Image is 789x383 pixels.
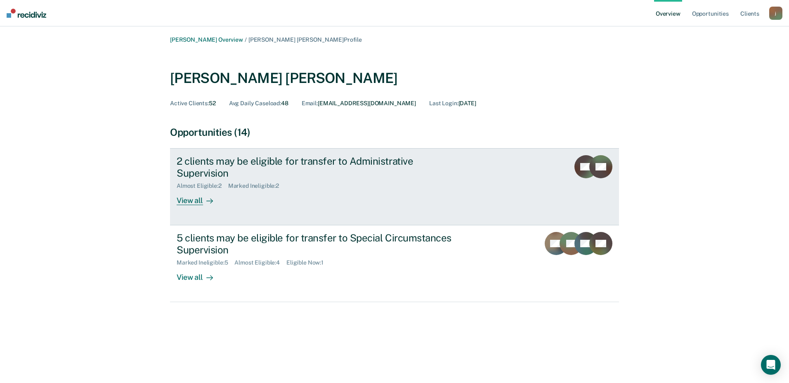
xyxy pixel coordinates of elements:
[170,70,398,87] div: [PERSON_NAME] [PERSON_NAME]
[170,100,209,106] span: Active Clients :
[170,36,243,43] a: [PERSON_NAME] Overview
[761,355,781,375] div: Open Intercom Messenger
[177,155,466,179] div: 2 clients may be eligible for transfer to Administrative Supervision
[177,232,466,256] div: 5 clients may be eligible for transfer to Special Circumstances Supervision
[177,266,223,282] div: View all
[302,100,416,107] div: [EMAIL_ADDRESS][DOMAIN_NAME]
[177,189,223,206] div: View all
[243,36,248,43] span: /
[7,9,46,18] img: Recidiviz
[177,182,228,189] div: Almost Eligible : 2
[302,100,318,106] span: Email :
[429,100,458,106] span: Last Login :
[234,259,286,266] div: Almost Eligible : 4
[177,259,234,266] div: Marked Ineligible : 5
[248,36,362,43] span: [PERSON_NAME] [PERSON_NAME] Profile
[229,100,281,106] span: Avg Daily Caseload :
[170,225,619,302] a: 5 clients may be eligible for transfer to Special Circumstances SupervisionMarked Ineligible:5Alm...
[429,100,476,107] div: [DATE]
[769,7,782,20] button: j
[170,148,619,225] a: 2 clients may be eligible for transfer to Administrative SupervisionAlmost Eligible:2Marked Ineli...
[170,100,216,107] div: 52
[228,182,286,189] div: Marked Ineligible : 2
[229,100,288,107] div: 48
[170,126,619,138] div: Opportunities (14)
[286,259,330,266] div: Eligible Now : 1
